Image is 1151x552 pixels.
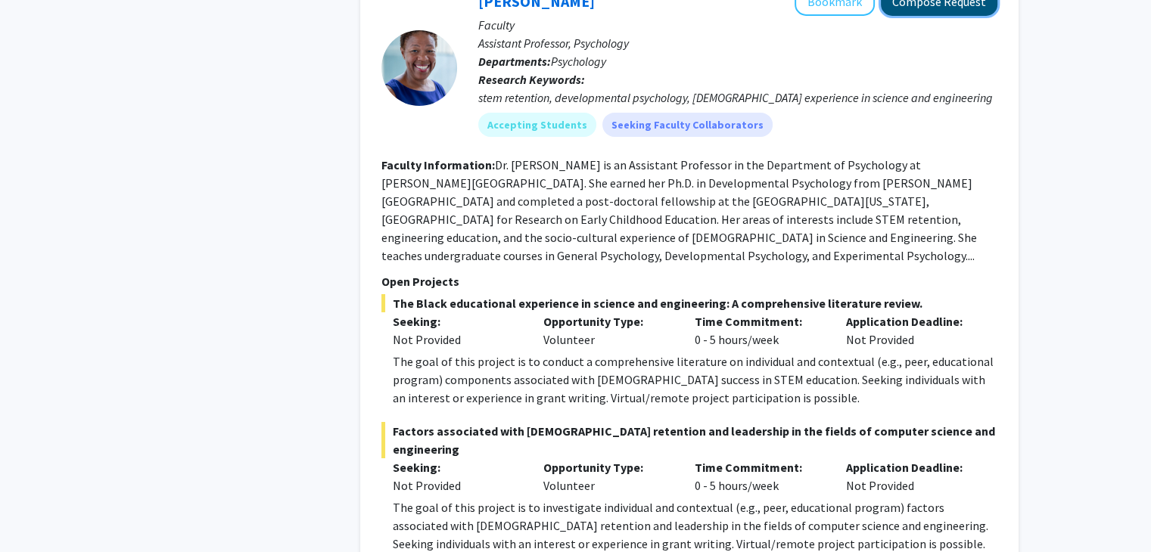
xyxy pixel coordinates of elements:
[835,458,986,495] div: Not Provided
[478,34,997,52] p: Assistant Professor, Psychology
[835,312,986,349] div: Not Provided
[478,16,997,34] p: Faculty
[381,157,495,172] b: Faculty Information:
[478,54,551,69] b: Departments:
[532,458,683,495] div: Volunteer
[393,476,521,495] div: Not Provided
[683,458,835,495] div: 0 - 5 hours/week
[393,312,521,330] p: Seeking:
[551,54,606,69] span: Psychology
[381,294,997,312] span: The Black educational experience in science and engineering: A comprehensive literature review.
[11,484,64,541] iframe: Chat
[543,312,672,330] p: Opportunity Type:
[543,458,672,476] p: Opportunity Type:
[846,312,975,330] p: Application Deadline:
[478,88,997,107] div: stem retention, developmental psychology, [DEMOGRAPHIC_DATA] experience in science and engineering
[478,72,585,87] b: Research Keywords:
[695,312,823,330] p: Time Commitment:
[602,113,773,137] mat-chip: Seeking Faculty Collaborators
[381,422,997,458] span: Factors associated with [DEMOGRAPHIC_DATA] retention and leadership in the fields of computer sci...
[381,272,997,290] p: Open Projects
[393,330,521,349] div: Not Provided
[393,458,521,476] p: Seeking:
[381,157,977,263] fg-read-more: Dr. [PERSON_NAME] is an Assistant Professor in the Department of Psychology at [PERSON_NAME][GEOG...
[393,352,997,407] p: The goal of this project is to conduct a comprehensive literature on individual and contextual (e...
[695,458,823,476] p: Time Commitment:
[532,312,683,349] div: Volunteer
[846,458,975,476] p: Application Deadline:
[683,312,835,349] div: 0 - 5 hours/week
[478,113,596,137] mat-chip: Accepting Students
